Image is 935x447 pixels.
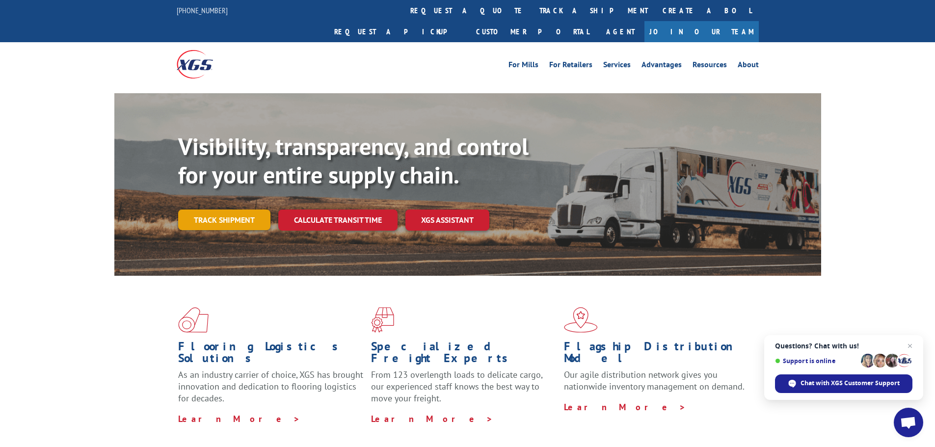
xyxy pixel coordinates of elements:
a: Customer Portal [469,21,596,42]
p: From 123 overlength loads to delicate cargo, our experienced staff knows the best way to move you... [371,369,557,413]
a: For Retailers [549,61,592,72]
b: Visibility, transparency, and control for your entire supply chain. [178,131,529,190]
a: Resources [693,61,727,72]
a: For Mills [508,61,538,72]
span: As an industry carrier of choice, XGS has brought innovation and dedication to flooring logistics... [178,369,363,404]
img: xgs-icon-flagship-distribution-model-red [564,307,598,333]
a: Services [603,61,631,72]
a: Learn More > [564,401,686,413]
span: Our agile distribution network gives you nationwide inventory management on demand. [564,369,745,392]
a: Request a pickup [327,21,469,42]
a: About [738,61,759,72]
h1: Specialized Freight Experts [371,341,557,369]
h1: Flagship Distribution Model [564,341,749,369]
span: Chat with XGS Customer Support [801,379,900,388]
a: Track shipment [178,210,270,230]
img: xgs-icon-total-supply-chain-intelligence-red [178,307,209,333]
img: xgs-icon-focused-on-flooring-red [371,307,394,333]
a: Open chat [894,408,923,437]
a: Learn More > [371,413,493,424]
a: Join Our Team [644,21,759,42]
span: Support is online [775,357,857,365]
span: Chat with XGS Customer Support [775,374,912,393]
a: Agent [596,21,644,42]
a: XGS ASSISTANT [405,210,489,231]
a: Advantages [641,61,682,72]
a: Learn More > [178,413,300,424]
a: Calculate transit time [278,210,398,231]
h1: Flooring Logistics Solutions [178,341,364,369]
a: [PHONE_NUMBER] [177,5,228,15]
span: Questions? Chat with us! [775,342,912,350]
